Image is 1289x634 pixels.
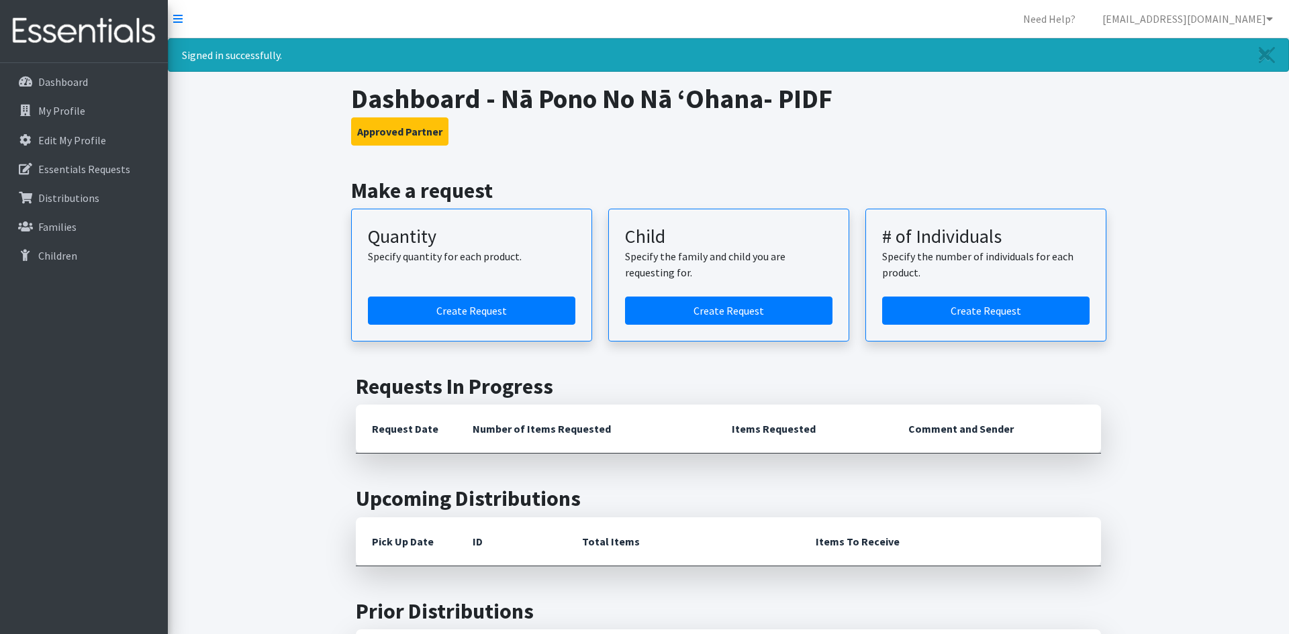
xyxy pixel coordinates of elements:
[1012,5,1086,32] a: Need Help?
[882,248,1090,280] p: Specify the number of individuals for each product.
[38,220,77,233] p: Families
[1092,5,1284,32] a: [EMAIL_ADDRESS][DOMAIN_NAME]
[625,297,832,325] a: Create a request for a child or family
[457,405,716,454] th: Number of Items Requested
[566,517,800,566] th: Total Items
[356,598,1101,624] h2: Prior Distributions
[351,117,448,146] button: Approved Partner
[5,127,162,154] a: Edit My Profile
[38,104,85,117] p: My Profile
[457,517,566,566] th: ID
[38,162,130,176] p: Essentials Requests
[5,184,162,211] a: Distributions
[168,38,1289,72] div: Signed in successfully.
[351,83,1106,115] h1: Dashboard - Nā Pono No Nā ʻOhana- PIDF
[800,517,1101,566] th: Items To Receive
[716,405,892,454] th: Items Requested
[882,225,1090,248] h3: # of Individuals
[5,213,162,240] a: Families
[38,134,106,147] p: Edit My Profile
[38,191,99,205] p: Distributions
[356,374,1101,399] h2: Requests In Progress
[38,75,88,89] p: Dashboard
[5,242,162,269] a: Children
[5,97,162,124] a: My Profile
[38,249,77,262] p: Children
[625,225,832,248] h3: Child
[625,248,832,280] p: Specify the family and child you are requesting for.
[368,248,575,264] p: Specify quantity for each product.
[368,297,575,325] a: Create a request by quantity
[356,486,1101,511] h2: Upcoming Distributions
[5,156,162,182] a: Essentials Requests
[356,517,457,566] th: Pick Up Date
[356,405,457,454] th: Request Date
[5,9,162,54] img: HumanEssentials
[351,178,1106,203] h2: Make a request
[1245,39,1288,71] a: Close
[5,68,162,95] a: Dashboard
[892,405,1101,454] th: Comment and Sender
[882,297,1090,325] a: Create a request by number of individuals
[368,225,575,248] h3: Quantity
